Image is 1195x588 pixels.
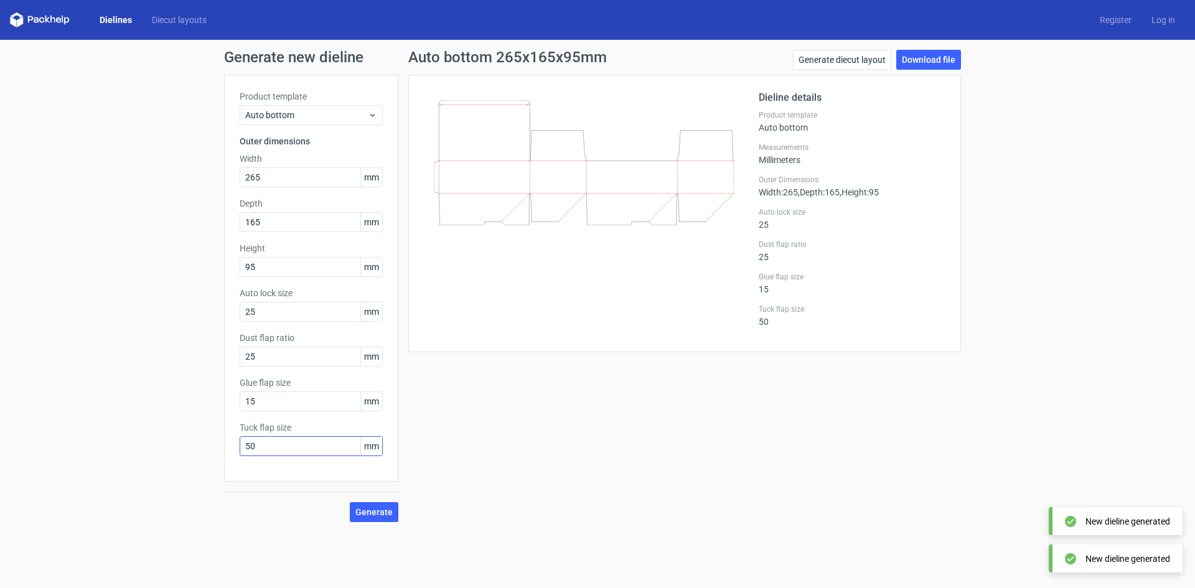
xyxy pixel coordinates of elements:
label: Height [240,242,383,254]
div: 25 [759,240,945,262]
a: Dielines [90,14,142,26]
div: Millimeters [759,142,945,165]
label: Outer Dimensions [759,175,945,185]
h2: Dieline details [759,90,945,105]
span: mm [360,347,382,366]
span: Width : 265 [759,187,798,197]
label: Dust flap ratio [759,240,945,250]
a: Generate diecut layout [793,50,891,70]
label: Product template [240,90,383,103]
div: 25 [759,207,945,230]
span: mm [360,437,382,455]
h1: Generate new dieline [224,50,971,65]
div: 50 [759,304,945,327]
span: , Depth : 165 [798,187,840,197]
span: Auto bottom [245,109,368,121]
span: mm [360,213,382,231]
a: Log in [1141,14,1185,26]
h3: Outer dimensions [240,135,383,147]
label: Width [240,152,383,165]
span: mm [360,258,382,276]
label: Tuck flap size [759,304,945,314]
span: mm [360,392,382,411]
span: , Height : 95 [840,187,879,197]
label: Glue flap size [759,272,945,282]
a: Diecut layouts [142,14,217,26]
span: mm [360,302,382,321]
a: Register [1090,14,1141,26]
button: Generate [350,502,398,522]
span: Generate [355,508,393,516]
label: Glue flap size [240,376,383,389]
div: Auto bottom [759,110,945,133]
label: Tuck flap size [240,421,383,434]
span: mm [360,168,382,187]
h1: Auto bottom 265x165x95mm [408,50,607,65]
a: Download file [896,50,961,70]
label: Auto lock size [759,207,945,217]
label: Product template [759,110,945,120]
div: 15 [759,272,945,294]
div: New dieline generated [1085,553,1170,565]
div: New dieline generated [1085,515,1170,528]
label: Depth [240,197,383,210]
label: Measurements [759,142,945,152]
label: Auto lock size [240,287,383,299]
label: Dust flap ratio [240,332,383,344]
